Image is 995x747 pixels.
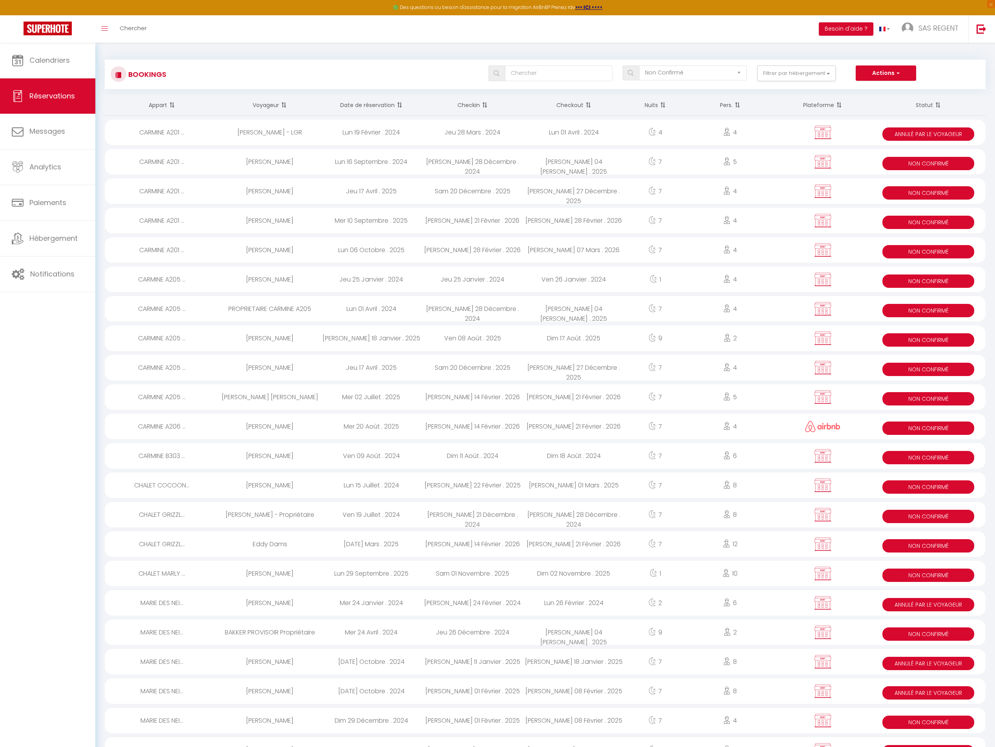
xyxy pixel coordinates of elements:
button: Filtrer par hébergement [757,65,836,81]
th: Sort by checkin [422,95,523,116]
th: Sort by nights [625,95,686,116]
img: logout [977,24,986,34]
th: Sort by rentals [105,95,219,116]
img: Super Booking [24,22,72,35]
th: Sort by checkout [523,95,624,116]
span: Hébergement [29,233,78,243]
input: Chercher [505,65,612,81]
th: Sort by channel [774,95,871,116]
th: Sort by guest [219,95,321,116]
span: Paiements [29,198,66,207]
a: Chercher [114,15,153,43]
span: Messages [29,126,65,136]
span: Réservations [29,91,75,101]
span: Chercher [120,24,147,32]
a: >>> ICI <<<< [575,4,603,11]
h3: Bookings [126,65,166,83]
span: Calendriers [29,55,70,65]
th: Sort by people [686,95,774,116]
span: Notifications [30,269,75,279]
button: Besoin d'aide ? [819,22,873,36]
img: ... [902,22,913,34]
th: Sort by booking date [321,95,422,116]
span: Analytics [29,162,61,172]
span: SAS REGENT [918,23,959,33]
a: ... SAS REGENT [896,15,968,43]
button: Actions [856,65,916,81]
th: Sort by status [871,95,986,116]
